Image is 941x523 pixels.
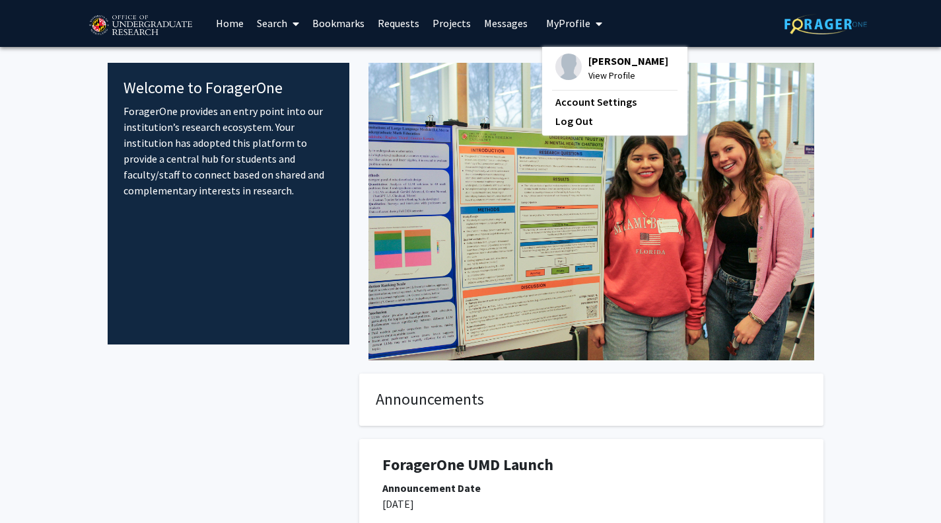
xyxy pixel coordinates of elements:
img: ForagerOne Logo [784,14,867,34]
a: Log Out [555,113,674,129]
p: ForagerOne provides an entry point into our institution’s research ecosystem. Your institution ha... [123,103,334,198]
h1: ForagerOne UMD Launch [382,456,800,475]
div: Profile Picture[PERSON_NAME]View Profile [555,54,668,83]
p: [DATE] [382,496,800,512]
iframe: Chat [10,463,56,513]
span: [PERSON_NAME] [588,54,668,68]
span: My Profile [546,17,590,30]
img: Profile Picture [555,54,582,80]
img: University of Maryland Logo [85,9,196,42]
span: View Profile [588,68,668,83]
img: Cover Image [368,63,814,360]
h4: Welcome to ForagerOne [123,79,334,98]
h4: Announcements [376,390,807,409]
a: Account Settings [555,94,674,110]
div: Announcement Date [382,480,800,496]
